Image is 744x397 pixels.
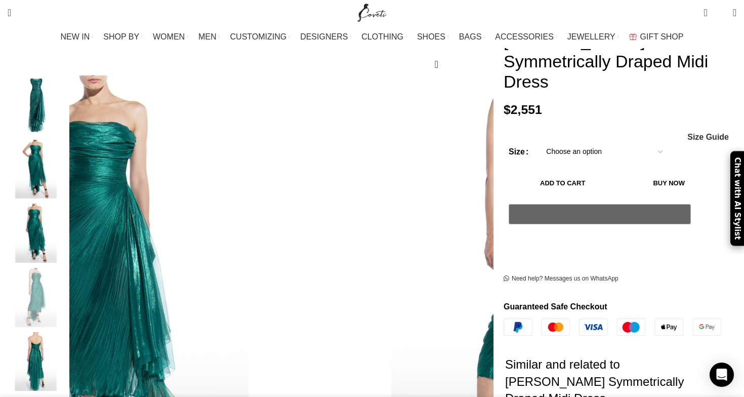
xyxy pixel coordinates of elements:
a: Size Guide [687,133,729,141]
img: Maria Lucia Hohan Dresses [5,140,67,199]
img: Maria Lucia Hohan dress [5,204,67,263]
img: Maria Lucia Hohan [5,332,67,391]
span: MEN [198,32,217,42]
a: MEN [198,27,220,47]
a: BAGS [459,27,485,47]
strong: Guaranteed Safe Checkout [504,302,607,311]
div: Main navigation [3,27,741,47]
div: 4 / 5 [5,268,67,332]
img: Maria Lucia Hohan gown [5,75,67,135]
span: NEW IN [61,32,90,42]
label: Size [509,145,528,158]
span: CUSTOMIZING [230,32,287,42]
img: guaranteed-safe-checkout-bordered.j [504,319,721,336]
div: 5 / 5 [5,332,67,396]
a: CLOTHING [361,27,407,47]
span: WOMEN [153,32,185,42]
h1: [PERSON_NAME] Symmetrically Draped Midi Dress [504,30,736,92]
span: GIFT SHOP [640,32,684,42]
span: BAGS [459,32,481,42]
img: Maria Lucia Hohan Luise Symmetrically Draped Midi Dress [5,268,67,327]
div: Open Intercom Messenger [710,363,734,387]
span: DESIGNERS [300,32,348,42]
div: 3 / 5 [5,204,67,268]
div: My Wishlist [715,3,725,23]
div: 2 / 5 [5,140,67,204]
a: SHOP BY [103,27,143,47]
button: Buy now [622,173,716,194]
a: JEWELLERY [567,27,619,47]
span: $ [504,103,511,116]
a: SHOES [417,27,449,47]
button: Add to cart [509,173,616,194]
a: Search [3,3,16,23]
img: GiftBag [629,33,637,40]
span: ACCESSORIES [495,32,554,42]
span: SHOP BY [103,32,139,42]
span: JEWELLERY [567,32,615,42]
span: 0 [717,10,725,18]
span: 0 [705,5,712,13]
a: GIFT SHOP [629,27,684,47]
a: DESIGNERS [300,27,351,47]
div: 1 / 5 [5,75,67,140]
a: CUSTOMIZING [230,27,291,47]
a: NEW IN [61,27,94,47]
span: CLOTHING [361,32,403,42]
a: Site logo [355,8,389,16]
a: WOMEN [153,27,188,47]
a: ACCESSORIES [495,27,557,47]
a: Need help? Messages us on WhatsApp [504,275,618,283]
bdi: 2,551 [504,103,542,116]
button: Pay with GPay [509,204,691,224]
a: 0 [698,3,712,23]
span: Size Guide [687,133,729,141]
span: SHOES [417,32,445,42]
iframe: Secure express checkout frame [507,230,693,254]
